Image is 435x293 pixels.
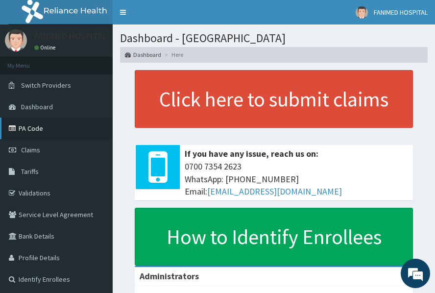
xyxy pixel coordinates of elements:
a: Dashboard [125,50,161,59]
img: User Image [5,29,27,51]
span: Claims [21,146,40,154]
a: [EMAIL_ADDRESS][DOMAIN_NAME] [207,186,342,197]
span: Switch Providers [21,81,71,90]
span: Dashboard [21,102,53,111]
img: User Image [356,6,368,19]
b: If you have any issue, reach us on: [185,148,318,159]
a: Online [34,44,58,51]
p: FANIMED HOSPITAL [34,32,107,41]
a: How to Identify Enrollees [135,208,413,266]
a: Click here to submit claims [135,70,413,128]
span: Tariffs [21,167,39,176]
h1: Dashboard - [GEOGRAPHIC_DATA] [120,32,428,45]
b: Administrators [140,270,199,282]
span: 0700 7354 2623 WhatsApp: [PHONE_NUMBER] Email: [185,160,408,198]
span: FANIMED HOSPITAL [374,8,428,17]
li: Here [162,50,183,59]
